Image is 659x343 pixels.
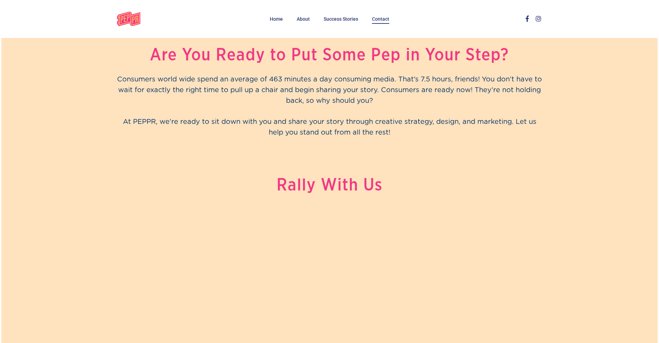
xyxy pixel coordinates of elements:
[324,16,358,22] span: Success Stories
[297,16,310,22] span: About
[115,10,144,28] img: Pep Public Relations
[324,17,358,21] a: Success Stories
[270,17,283,21] a: Home
[115,45,544,66] h2: Are You Ready to Put Some Pep in Your Step?
[297,17,310,21] a: About
[270,16,283,22] span: Home
[277,177,383,194] span: Rally With Us
[372,16,389,22] span: Contact
[117,76,542,104] span: Consumers world wide spend an average of 463 minutes a day consuming media. That’s 7.5 hours, fri...
[372,17,389,21] a: Contact
[123,118,536,136] span: At PEPPR, we’re ready to sit down with you and share your story through creative strategy, design...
